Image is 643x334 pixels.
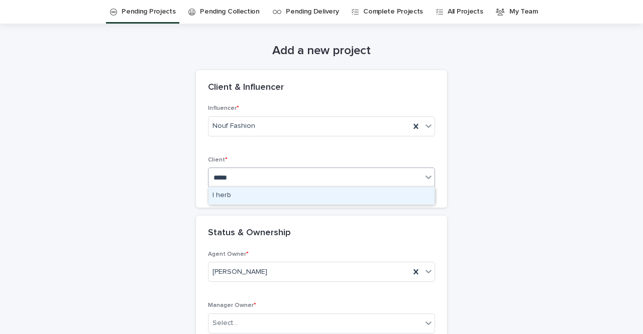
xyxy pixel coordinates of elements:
[208,187,435,205] div: I herb
[208,105,239,111] span: Influencer
[208,228,291,239] h2: Status & Ownership
[208,302,256,308] span: Manager Owner
[208,251,249,257] span: Agent Owner
[212,318,238,328] div: Select...
[208,82,284,93] h2: Client & Influencer
[196,44,447,58] h1: Add a new project
[212,267,267,277] span: [PERSON_NAME]
[212,121,255,131] span: Nouf Fashion
[208,157,228,163] span: Client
